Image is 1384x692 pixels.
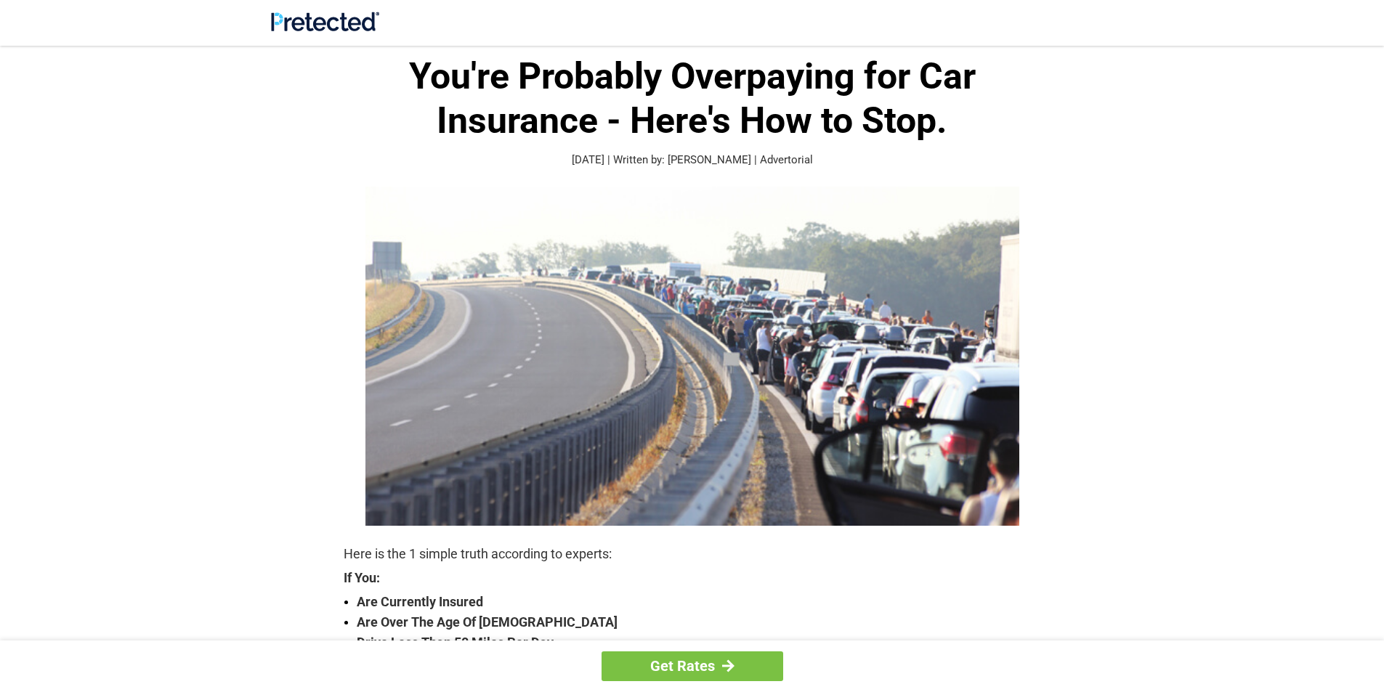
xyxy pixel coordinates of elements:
strong: Are Currently Insured [357,592,1041,612]
strong: Drive Less Than 50 Miles Per Day [357,632,1041,653]
p: Here is the 1 simple truth according to experts: [344,544,1041,564]
p: [DATE] | Written by: [PERSON_NAME] | Advertorial [344,152,1041,168]
a: Get Rates [602,651,783,681]
h1: You're Probably Overpaying for Car Insurance - Here's How to Stop. [344,54,1041,143]
strong: If You: [344,571,1041,585]
a: Site Logo [271,20,379,34]
img: Site Logo [271,12,379,31]
strong: Are Over The Age Of [DEMOGRAPHIC_DATA] [357,612,1041,632]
